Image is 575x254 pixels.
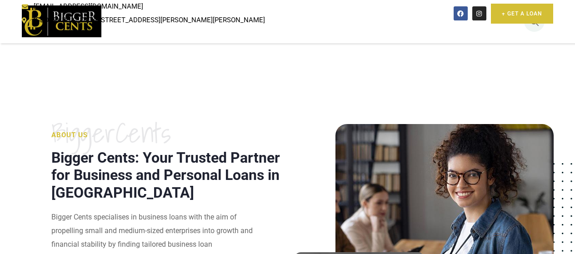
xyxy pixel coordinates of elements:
[51,149,280,201] span: Bigger Cents: Your Trusted Partner for Business and Personal Loans in [GEOGRAPHIC_DATA]
[31,14,265,27] span: [GEOGRAPHIC_DATA][STREET_ADDRESS][PERSON_NAME][PERSON_NAME]
[491,4,553,24] a: + Get A Loan
[51,131,88,139] span: About us
[502,9,542,18] span: + Get A Loan
[51,119,281,146] span: BiggerCents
